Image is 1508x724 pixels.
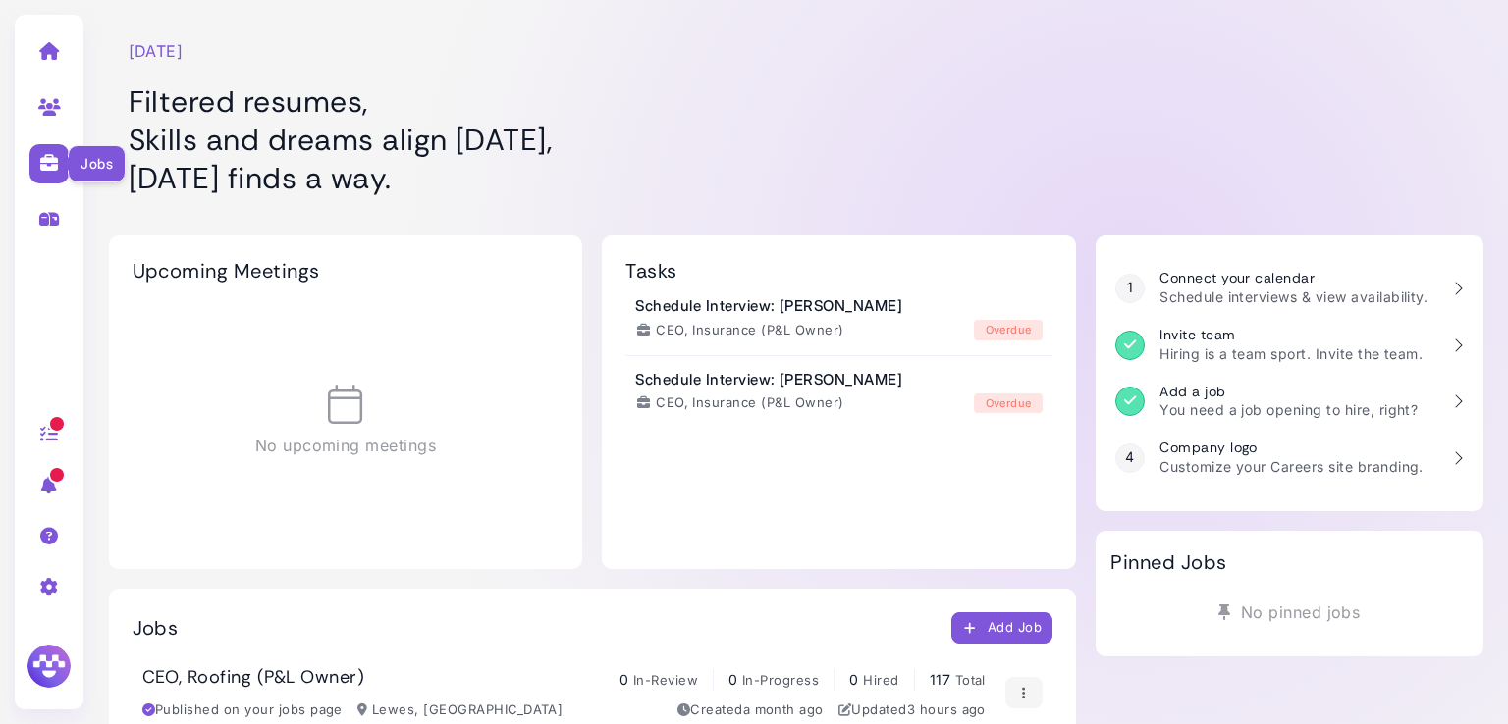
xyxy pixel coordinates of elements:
span: Total [955,672,986,688]
h3: Schedule Interview: [PERSON_NAME] [635,371,902,388]
h3: Company logo [1159,440,1424,456]
div: Created [677,700,824,720]
h2: Jobs [133,616,179,640]
h3: Invite team [1159,327,1423,343]
span: 0 [849,671,858,688]
h3: Schedule Interview: [PERSON_NAME] [635,297,902,315]
div: 4 [1115,443,1145,473]
a: Invite team Hiring is a team sport. Invite the team. [1105,317,1473,374]
h2: Pinned Jobs [1110,550,1226,574]
span: In-Progress [742,672,819,688]
h2: Tasks [625,259,676,283]
span: Hired [863,672,898,688]
span: 117 [930,671,950,688]
div: overdue [974,320,1043,340]
a: Jobs [19,136,81,187]
button: Add Job [951,612,1053,644]
div: Jobs [68,145,126,182]
div: CEO, Insurance (P&L Owner) [635,321,843,340]
span: 0 [619,671,628,688]
time: Aug 13, 2025 [743,701,824,717]
img: Megan [25,642,74,691]
div: Add Job [962,618,1043,639]
h2: Upcoming Meetings [133,259,320,283]
a: 4 Company logo Customize your Careers site branding. [1105,430,1473,487]
div: Lewes, [GEOGRAPHIC_DATA] [357,700,564,720]
div: Updated [838,700,986,720]
div: overdue [974,393,1043,414]
div: 1 [1115,274,1145,303]
div: No pinned jobs [1110,594,1468,631]
p: Hiring is a team sport. Invite the team. [1159,343,1423,364]
h3: CEO, Roofing (P&L Owner) [142,667,365,689]
p: Customize your Careers site branding. [1159,456,1424,477]
time: Sep 15, 2025 [907,701,986,717]
h1: Filtered resumes, Skills and dreams align [DATE], [DATE] finds a way. [129,82,1057,197]
div: Published on your jobs page [142,700,343,720]
h3: Connect your calendar [1159,270,1427,286]
time: [DATE] [129,39,184,63]
span: 0 [728,671,737,688]
a: Add a job You need a job opening to hire, right? [1105,374,1473,431]
div: No upcoming meetings [133,302,560,540]
a: 1 Connect your calendar Schedule interviews & view availability. [1105,260,1473,317]
h3: Add a job [1159,384,1418,400]
p: You need a job opening to hire, right? [1159,399,1418,420]
div: CEO, Insurance (P&L Owner) [635,393,843,413]
span: In-Review [633,672,698,688]
p: Schedule interviews & view availability. [1159,286,1427,307]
